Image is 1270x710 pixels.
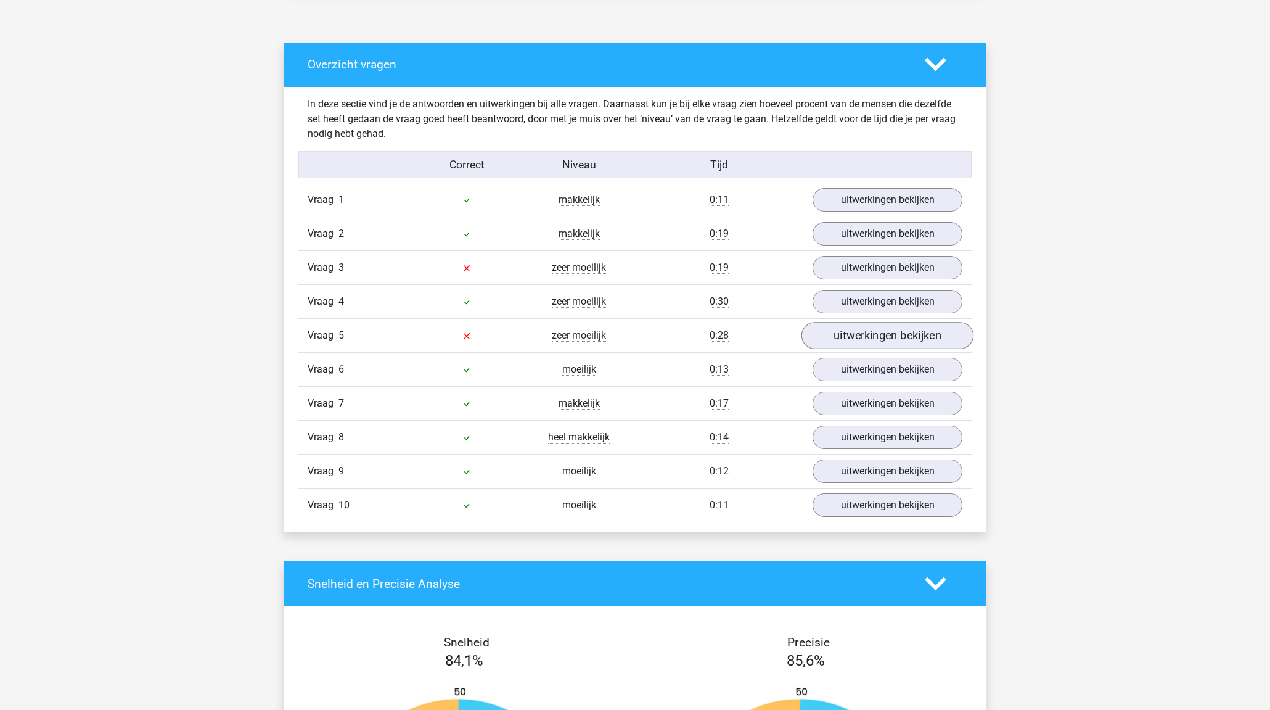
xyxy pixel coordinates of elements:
a: uitwerkingen bekijken [813,493,962,517]
span: 0:14 [710,431,729,444]
span: Vraag [308,226,338,241]
a: uitwerkingen bekijken [813,460,962,483]
span: 5 [338,329,344,341]
span: 3 [338,262,344,273]
h4: Overzicht vragen [308,57,906,72]
div: In deze sectie vind je de antwoorden en uitwerkingen bij alle vragen. Daarnaast kun je bij elke v... [298,97,972,141]
span: 4 [338,295,344,307]
span: zeer moeilijk [552,295,606,308]
a: uitwerkingen bekijken [813,426,962,449]
span: 0:13 [710,363,729,376]
h4: Precisie [649,635,967,650]
span: 84,1% [445,652,483,669]
span: 0:17 [710,397,729,410]
span: Vraag [308,464,338,479]
span: moeilijk [562,363,596,376]
div: Niveau [523,157,635,173]
a: uitwerkingen bekijken [813,290,962,313]
span: makkelijk [559,228,600,240]
a: uitwerkingen bekijken [813,256,962,279]
a: uitwerkingen bekijken [813,358,962,381]
div: Correct [411,157,523,173]
span: 8 [338,431,344,443]
a: uitwerkingen bekijken [813,392,962,415]
span: 1 [338,194,344,205]
h4: Snelheid en Precisie Analyse [308,577,906,591]
span: 6 [338,363,344,375]
span: 0:30 [710,295,729,308]
span: Vraag [308,294,338,309]
span: 0:11 [710,499,729,511]
span: 0:19 [710,228,729,240]
span: moeilijk [562,465,596,477]
span: Vraag [308,328,338,343]
span: heel makkelijk [548,431,610,444]
span: 0:28 [710,329,729,342]
h4: Snelheid [308,635,626,650]
a: uitwerkingen bekijken [813,188,962,212]
span: 7 [338,397,344,409]
a: uitwerkingen bekijken [813,222,962,246]
span: 85,6% [787,652,825,669]
span: 10 [338,499,350,511]
span: 0:12 [710,465,729,477]
span: Vraag [308,396,338,411]
span: 2 [338,228,344,239]
span: makkelijk [559,397,600,410]
span: makkelijk [559,194,600,206]
span: Vraag [308,498,338,513]
span: 0:19 [710,262,729,274]
span: moeilijk [562,499,596,511]
a: uitwerkingen bekijken [801,322,973,349]
span: zeer moeilijk [552,329,606,342]
span: Vraag [308,362,338,377]
span: 9 [338,465,344,477]
span: Vraag [308,192,338,207]
span: Vraag [308,430,338,445]
span: 0:11 [710,194,729,206]
span: Vraag [308,260,338,275]
div: Tijd [635,157,803,173]
span: zeer moeilijk [552,262,606,274]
